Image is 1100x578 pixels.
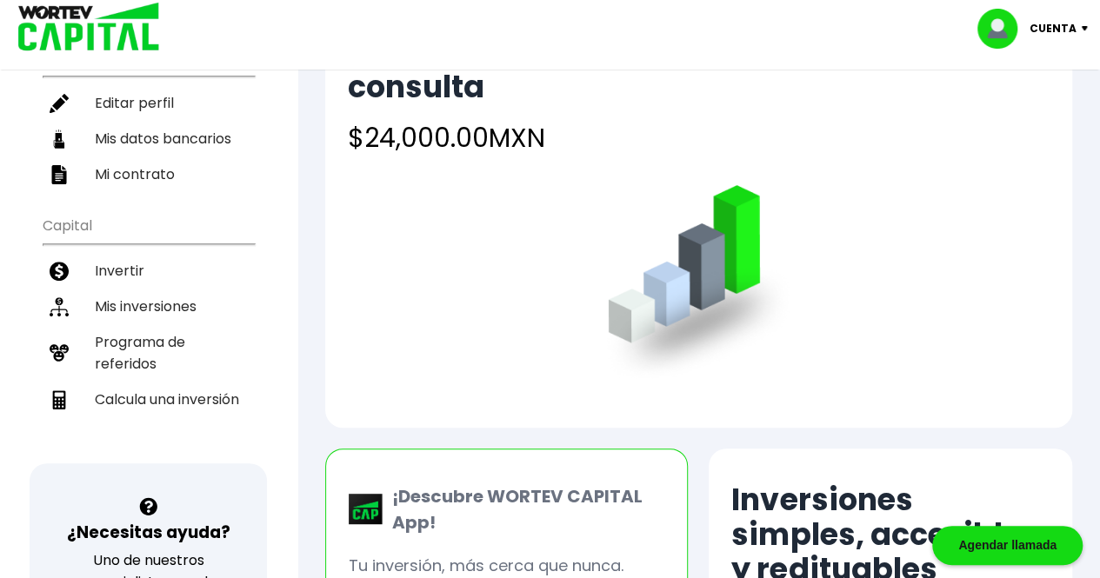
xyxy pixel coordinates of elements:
a: Editar perfil [43,85,254,121]
img: grafica.516fef24.png [600,185,797,382]
h3: ¿Necesitas ayuda? [67,520,230,545]
ul: Perfil [43,38,254,192]
img: profile-image [977,9,1030,49]
a: Invertir [43,253,254,289]
img: icon-down [1077,26,1100,31]
h2: Total de rendimientos recibidos en tu mes de consulta [348,35,1050,104]
a: Mis inversiones [43,289,254,324]
a: Calcula una inversión [43,382,254,417]
a: Programa de referidos [43,324,254,382]
ul: Capital [43,206,254,461]
img: inversiones-icon.6695dc30.svg [50,297,69,316]
img: recomiendanos-icon.9b8e9327.svg [50,343,69,362]
h4: $24,000.00 MXN [348,118,1050,157]
img: invertir-icon.b3b967d7.svg [50,262,69,281]
a: Mis datos bancarios [43,121,254,156]
p: ¡Descubre WORTEV CAPITAL App! [383,483,665,535]
img: wortev-capital-app-icon [349,494,383,525]
a: Mi contrato [43,156,254,192]
img: contrato-icon.f2db500c.svg [50,165,69,184]
div: Agendar llamada [932,526,1083,565]
img: calculadora-icon.17d418c4.svg [50,390,69,409]
p: Cuenta [1030,16,1077,42]
img: editar-icon.952d3147.svg [50,94,69,113]
img: datos-icon.10cf9172.svg [50,130,69,149]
